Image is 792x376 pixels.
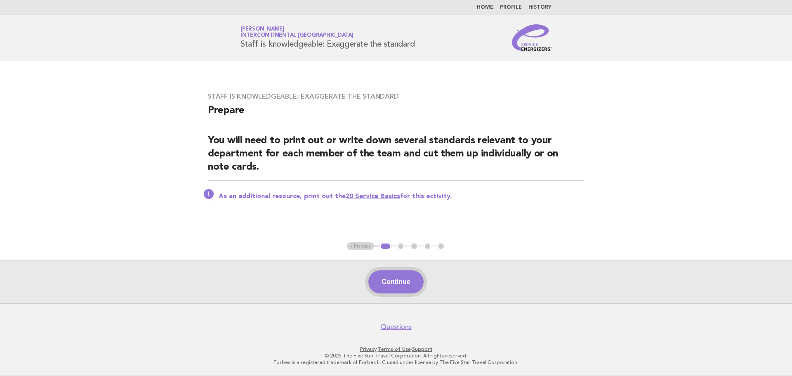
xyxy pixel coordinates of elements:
[381,323,412,331] a: Questions
[144,359,648,366] p: Forbes is a registered trademark of Forbes LLC used under license by The Five Star Travel Corpora...
[240,33,354,38] span: InterContinental [GEOGRAPHIC_DATA]
[360,346,377,352] a: Privacy
[208,134,584,181] h2: You will need to print out or write down several standards relevant to your department for each m...
[144,352,648,359] p: © 2025 The Five Star Travel Corporation. All rights reserved.
[346,193,400,200] a: 20 Service Basics
[528,5,552,10] a: History
[500,5,522,10] a: Profile
[208,104,584,124] h2: Prepare
[219,192,584,201] p: As an additional resource, print out the for this activity.
[240,26,354,38] a: [PERSON_NAME]InterContinental [GEOGRAPHIC_DATA]
[368,270,423,293] button: Continue
[412,346,432,352] a: Support
[378,346,411,352] a: Terms of Use
[208,92,584,101] h3: Staff is knowledgeable: Exaggerate the standard
[512,24,552,51] img: Service Energizers
[379,242,391,251] button: 1
[477,5,493,10] a: Home
[240,27,415,48] h1: Staff is knowledgeable: Exaggerate the standard
[144,346,648,352] p: · ·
